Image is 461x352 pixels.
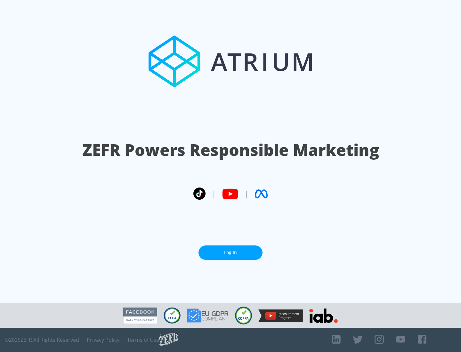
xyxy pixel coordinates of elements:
img: GDPR Compliant [187,308,229,323]
img: COPPA Compliant [235,307,252,324]
img: Facebook Marketing Partner [123,308,157,324]
img: CCPA Compliant [164,308,181,324]
a: Log In [198,245,263,260]
span: | [245,189,248,199]
h1: ZEFR Powers Responsible Marketing [82,139,379,161]
img: YouTube Measurement Program [258,309,303,322]
span: © 2025 ZEFR All Rights Reserved [5,337,79,343]
span: | [212,189,216,199]
a: Privacy Policy [87,337,119,343]
img: IAB [309,308,338,323]
a: Terms of Use [127,337,159,343]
